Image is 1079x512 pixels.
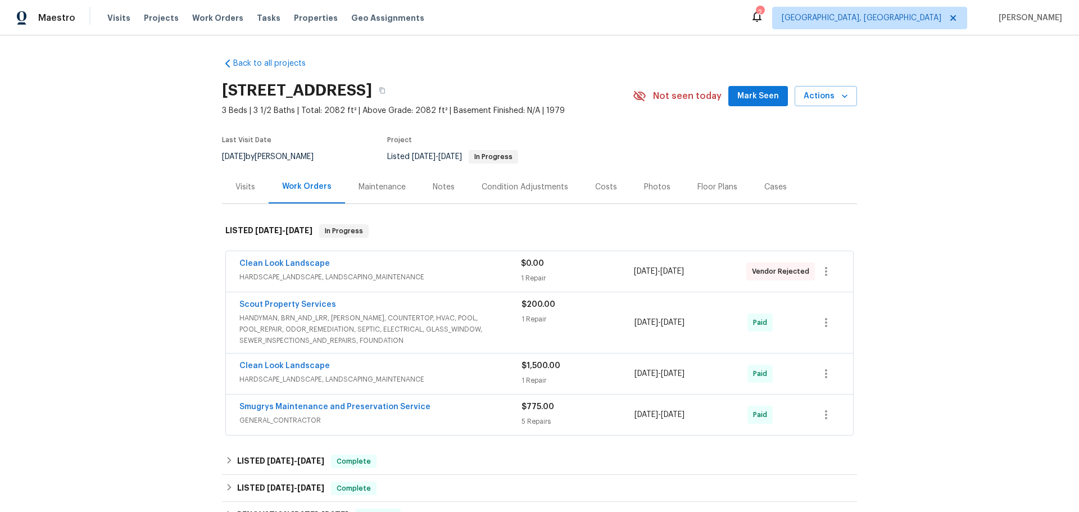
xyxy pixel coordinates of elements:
a: Smugrys Maintenance and Preservation Service [239,403,430,411]
div: by [PERSON_NAME] [222,150,327,164]
button: Copy Address [372,80,392,101]
div: LISTED [DATE]-[DATE]In Progress [222,213,857,249]
span: HARDSCAPE_LANDSCAPE, LANDSCAPING_MAINTENANCE [239,271,521,283]
div: 1 Repair [521,273,633,284]
h6: LISTED [237,455,324,468]
div: Visits [235,182,255,193]
span: Listed [387,153,518,161]
span: [DATE] [285,226,312,234]
button: Actions [795,86,857,107]
span: - [412,153,462,161]
span: Project [387,137,412,143]
span: - [634,266,684,277]
span: HANDYMAN, BRN_AND_LRR, [PERSON_NAME], COUNTERTOP, HVAC, POOL, POOL_REPAIR, ODOR_REMEDIATION, SEPT... [239,312,522,346]
div: LISTED [DATE]-[DATE]Complete [222,448,857,475]
span: - [267,457,324,465]
span: [DATE] [634,411,658,419]
span: Tasks [257,14,280,22]
span: [DATE] [267,484,294,492]
span: Complete [332,456,375,467]
span: GENERAL_CONTRACTOR [239,415,522,426]
span: Work Orders [192,12,243,24]
span: [DATE] [255,226,282,234]
div: Notes [433,182,455,193]
span: [DATE] [267,457,294,465]
span: [DATE] [661,319,684,327]
span: [PERSON_NAME] [994,12,1062,24]
span: $0.00 [521,260,544,268]
span: - [634,409,684,420]
div: Cases [764,182,787,193]
span: - [267,484,324,492]
span: Last Visit Date [222,137,271,143]
span: [DATE] [661,370,684,378]
span: [DATE] [661,411,684,419]
span: $775.00 [522,403,554,411]
span: Visits [107,12,130,24]
span: [DATE] [438,153,462,161]
div: 5 Repairs [522,416,634,427]
span: [DATE] [634,319,658,327]
a: Clean Look Landscape [239,362,330,370]
span: Maestro [38,12,75,24]
span: Paid [753,317,772,328]
span: [DATE] [297,484,324,492]
h6: LISTED [225,224,312,238]
span: Paid [753,409,772,420]
div: Floor Plans [697,182,737,193]
span: Vendor Rejected [752,266,814,277]
span: 3 Beds | 3 1/2 Baths | Total: 2082 ft² | Above Grade: 2082 ft² | Basement Finished: N/A | 1979 [222,105,633,116]
span: [DATE] [660,268,684,275]
span: [GEOGRAPHIC_DATA], [GEOGRAPHIC_DATA] [782,12,941,24]
h6: LISTED [237,482,324,495]
span: [DATE] [222,153,246,161]
span: Geo Assignments [351,12,424,24]
span: Projects [144,12,179,24]
h2: [STREET_ADDRESS] [222,85,372,96]
span: - [255,226,312,234]
a: Clean Look Landscape [239,260,330,268]
div: 1 Repair [522,314,634,325]
div: 2 [756,7,764,18]
div: Work Orders [282,181,332,192]
div: LISTED [DATE]-[DATE]Complete [222,475,857,502]
span: [DATE] [412,153,436,161]
div: Costs [595,182,617,193]
span: $200.00 [522,301,555,309]
span: - [634,368,684,379]
div: 1 Repair [522,375,634,386]
span: Paid [753,368,772,379]
span: Actions [804,89,848,103]
span: HARDSCAPE_LANDSCAPE, LANDSCAPING_MAINTENANCE [239,374,522,385]
a: Scout Property Services [239,301,336,309]
span: [DATE] [297,457,324,465]
span: In Progress [470,153,517,160]
button: Mark Seen [728,86,788,107]
div: Maintenance [359,182,406,193]
span: $1,500.00 [522,362,560,370]
span: Properties [294,12,338,24]
span: [DATE] [634,370,658,378]
span: Not seen today [653,90,722,102]
span: Complete [332,483,375,494]
div: Condition Adjustments [482,182,568,193]
span: Mark Seen [737,89,779,103]
span: [DATE] [634,268,658,275]
a: Back to all projects [222,58,330,69]
div: Photos [644,182,670,193]
span: - [634,317,684,328]
span: In Progress [320,225,368,237]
